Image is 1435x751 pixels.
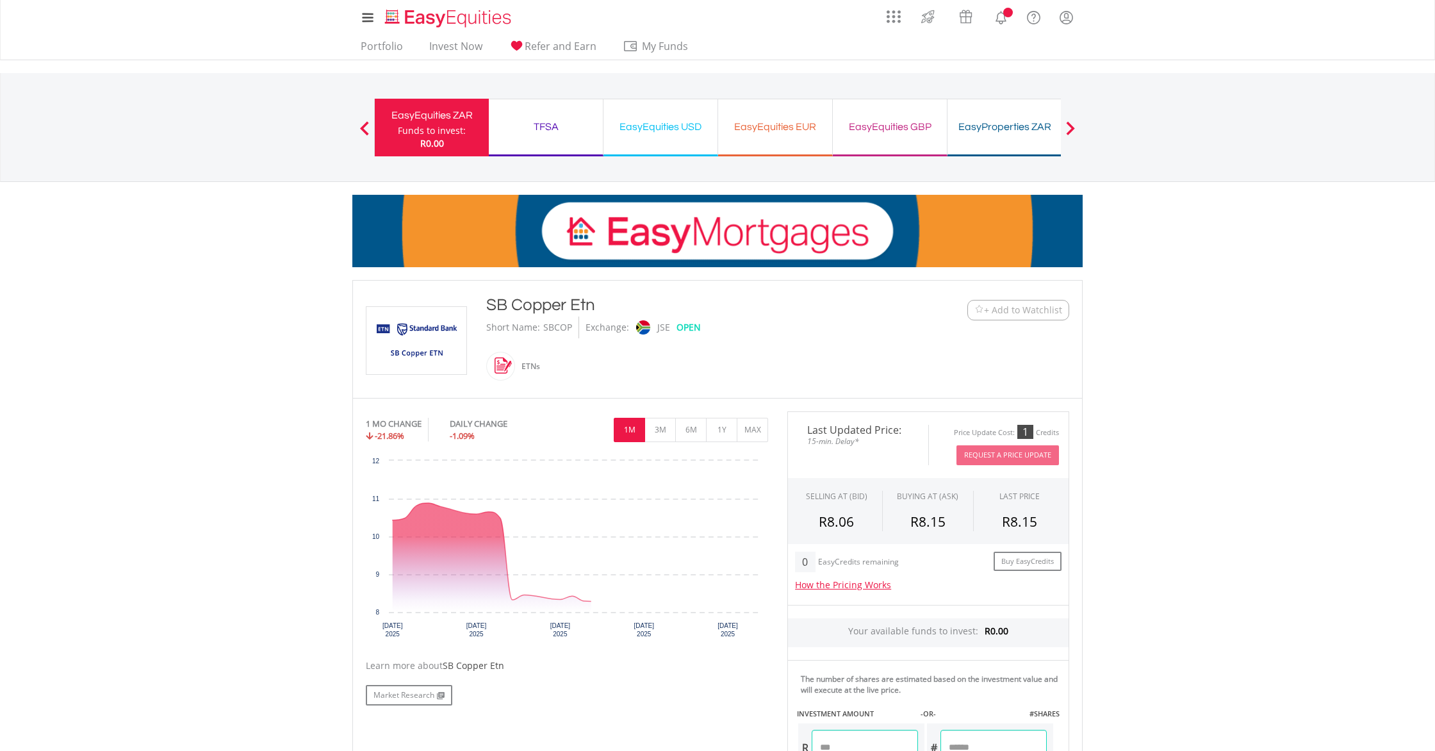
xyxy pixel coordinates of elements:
[819,513,854,531] span: R8.06
[917,6,939,27] img: thrive-v2.svg
[486,317,540,338] div: Short Name:
[380,3,516,29] a: Home page
[382,106,481,124] div: EasyEquities ZAR
[375,571,379,578] text: 9
[1017,425,1033,439] div: 1
[614,418,645,442] button: 1M
[797,709,874,719] label: INVESTMENT AMOUNT
[550,622,571,638] text: [DATE] 2025
[586,317,629,338] div: Exchange:
[897,491,958,502] span: BUYING AT (ASK)
[657,317,670,338] div: JSE
[806,491,867,502] div: SELLING AT (BID)
[985,3,1017,29] a: Notifications
[366,454,768,647] div: Chart. Highcharts interactive chart.
[967,300,1069,320] button: Watchlist + Add to Watchlist
[352,195,1083,267] img: EasyMortage Promotion Banner
[366,418,422,430] div: 1 MO CHANGE
[1058,128,1083,140] button: Next
[420,137,444,149] span: R0.00
[954,428,1015,438] div: Price Update Cost:
[947,3,985,27] a: Vouchers
[382,8,516,29] img: EasyEquities_Logo.png
[375,430,404,442] span: -21.86%
[636,320,650,334] img: jse.png
[366,659,768,672] div: Learn more about
[1017,3,1050,29] a: FAQ's and Support
[795,579,891,591] a: How the Pricing Works
[878,3,909,24] a: AppsGrid
[955,118,1054,136] div: EasyProperties ZAR
[737,418,768,442] button: MAX
[798,435,919,447] span: 15-min. Delay*
[795,552,815,572] div: 0
[356,40,408,60] a: Portfolio
[818,557,899,568] div: EasyCredits remaining
[634,622,654,638] text: [DATE] 2025
[910,513,946,531] span: R8.15
[504,40,602,60] a: Refer and Earn
[366,685,452,706] a: Market Research
[726,118,824,136] div: EasyEquities EUR
[644,418,676,442] button: 3M
[984,304,1062,317] span: + Add to Watchlist
[706,418,737,442] button: 1Y
[372,458,380,465] text: 12
[675,418,707,442] button: 6M
[1050,3,1083,31] a: My Profile
[398,124,466,137] div: Funds to invest:
[366,454,768,647] svg: Interactive chart
[994,552,1062,572] a: Buy EasyCredits
[443,659,504,672] span: SB Copper Etn
[788,618,1069,647] div: Your available funds to invest:
[717,622,738,638] text: [DATE] 2025
[486,293,889,317] div: SB Copper Etn
[999,491,1040,502] div: LAST PRICE
[921,709,936,719] label: -OR-
[372,533,380,540] text: 10
[676,317,701,338] div: OPEN
[352,128,377,140] button: Previous
[450,418,550,430] div: DAILY CHANGE
[375,609,379,616] text: 8
[840,118,939,136] div: EasyEquities GBP
[1036,428,1059,438] div: Credits
[450,430,475,442] span: -1.09%
[382,622,403,638] text: [DATE] 2025
[368,307,464,374] img: EQU.ZA.SBCOP.png
[623,38,707,54] span: My Funds
[515,351,540,382] div: ETNs
[611,118,710,136] div: EasyEquities USD
[424,40,488,60] a: Invest Now
[466,622,487,638] text: [DATE] 2025
[887,10,901,24] img: grid-menu-icon.svg
[974,305,984,315] img: Watchlist
[956,445,1059,465] button: Request A Price Update
[798,425,919,435] span: Last Updated Price:
[801,673,1063,695] div: The number of shares are estimated based on the investment value and will execute at the live price.
[496,118,595,136] div: TFSA
[955,6,976,27] img: vouchers-v2.svg
[1029,709,1060,719] label: #SHARES
[543,317,572,338] div: SBCOP
[372,495,380,502] text: 11
[985,625,1008,637] span: R0.00
[525,39,596,53] span: Refer and Earn
[1002,513,1037,531] span: R8.15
